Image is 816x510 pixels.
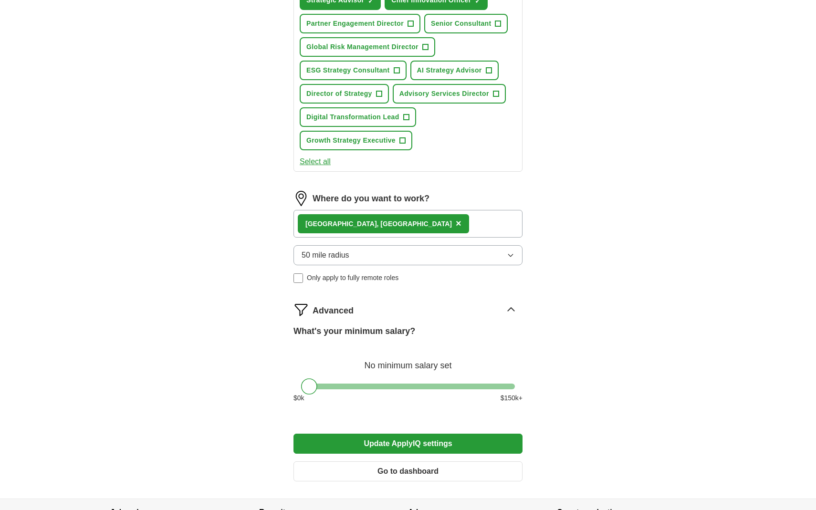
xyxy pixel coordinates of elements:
[456,217,461,231] button: ×
[306,112,399,122] span: Digital Transformation Lead
[306,42,418,52] span: Global Risk Management Director
[424,14,508,33] button: Senior Consultant
[300,37,435,57] button: Global Risk Management Director
[431,19,492,29] span: Senior Consultant
[399,89,489,99] span: Advisory Services Director
[293,245,523,265] button: 50 mile radius
[300,14,420,33] button: Partner Engagement Director
[300,156,331,167] button: Select all
[300,107,416,127] button: Digital Transformation Lead
[293,302,309,317] img: filter
[417,65,482,75] span: AI Strategy Advisor
[293,273,303,283] input: Only apply to fully remote roles
[293,461,523,481] button: Go to dashboard
[456,218,461,229] span: ×
[300,61,407,80] button: ESG Strategy Consultant
[293,349,523,372] div: No minimum salary set
[293,393,304,403] span: $ 0 k
[410,61,499,80] button: AI Strategy Advisor
[300,131,412,150] button: Growth Strategy Executive
[307,273,398,283] span: Only apply to fully remote roles
[306,19,404,29] span: Partner Engagement Director
[306,135,396,146] span: Growth Strategy Executive
[313,192,429,205] label: Where do you want to work?
[293,191,309,206] img: location.png
[501,393,523,403] span: $ 150 k+
[302,250,349,261] span: 50 mile radius
[300,84,389,104] button: Director of Strategy
[293,434,523,454] button: Update ApplyIQ settings
[305,219,452,229] div: [GEOGRAPHIC_DATA], [GEOGRAPHIC_DATA]
[313,304,354,317] span: Advanced
[306,89,372,99] span: Director of Strategy
[393,84,506,104] button: Advisory Services Director
[306,65,390,75] span: ESG Strategy Consultant
[293,325,415,338] label: What's your minimum salary?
